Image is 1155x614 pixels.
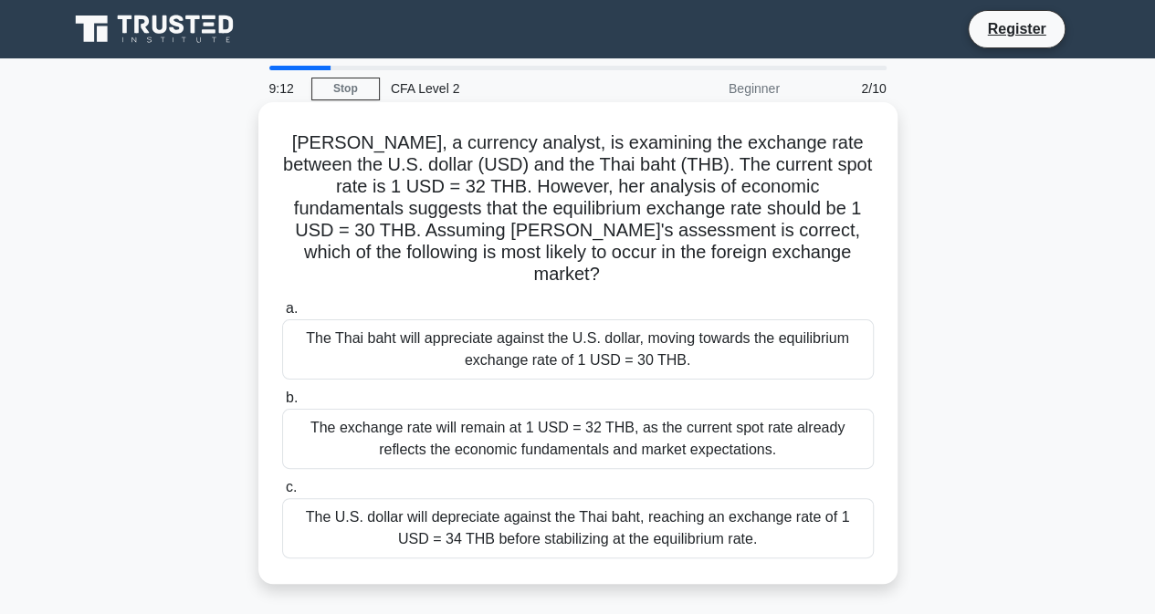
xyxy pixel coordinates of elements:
span: c. [286,479,297,494]
span: b. [286,390,298,405]
div: The Thai baht will appreciate against the U.S. dollar, moving towards the equilibrium exchange ra... [282,319,874,380]
a: Stop [311,78,380,100]
div: 9:12 [258,70,311,107]
h5: [PERSON_NAME], a currency analyst, is examining the exchange rate between the U.S. dollar (USD) a... [280,131,876,286]
span: a. [286,300,298,316]
div: CFA Level 2 [380,70,631,107]
div: The U.S. dollar will depreciate against the Thai baht, reaching an exchange rate of 1 USD = 34 TH... [282,498,874,558]
div: Beginner [631,70,791,107]
div: The exchange rate will remain at 1 USD = 32 THB, as the current spot rate already reflects the ec... [282,409,874,469]
a: Register [976,17,1056,40]
div: 2/10 [791,70,898,107]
